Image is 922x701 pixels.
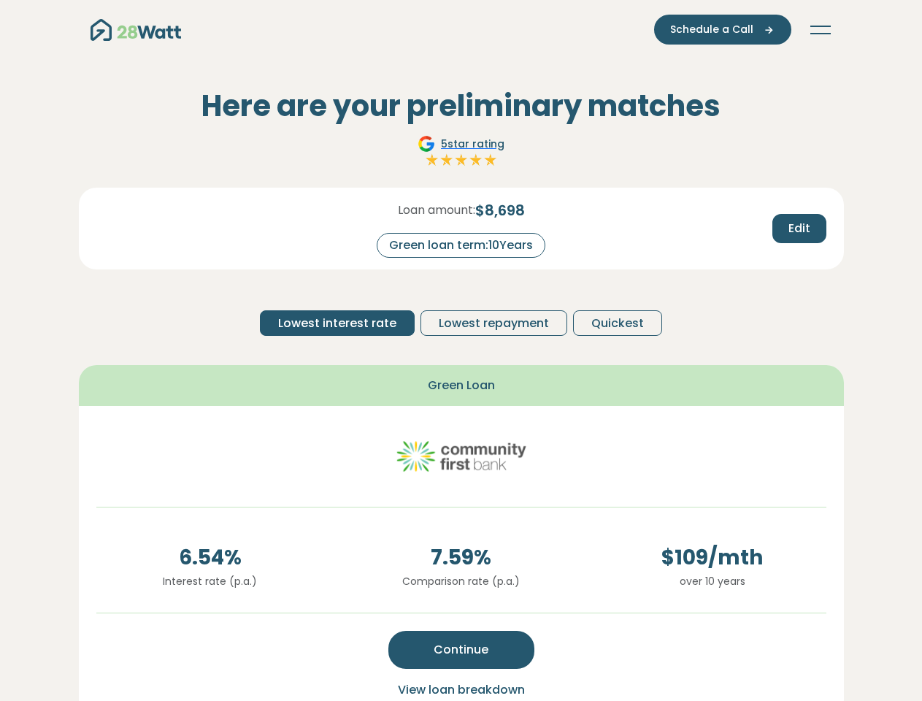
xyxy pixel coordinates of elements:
p: Interest rate (p.a.) [96,573,324,589]
img: Full star [483,153,498,167]
span: 5 star rating [441,137,504,152]
button: Lowest repayment [420,310,567,336]
span: 7.59 % [347,543,575,573]
button: View loan breakdown [393,681,529,700]
img: 28Watt [91,19,181,41]
span: Quickest [591,315,644,332]
p: over 10 years [599,573,826,589]
p: Comparison rate (p.a.) [347,573,575,589]
span: Continue [434,641,488,659]
span: Green Loan [428,377,495,394]
button: Schedule a Call [654,15,791,45]
button: Continue [388,631,534,669]
span: Loan amount: [398,202,475,219]
img: Google [418,135,435,153]
div: Green loan term: 10 Years [377,233,545,258]
button: Lowest interest rate [260,310,415,336]
button: Edit [772,214,826,243]
nav: Main navigation [91,15,832,45]
img: Full star [454,153,469,167]
img: Full star [439,153,454,167]
span: Edit [788,220,810,237]
span: $ 109 /mth [599,543,826,573]
span: Lowest interest rate [278,315,396,332]
img: Full star [469,153,483,167]
h2: Here are your preliminary matches [79,88,844,123]
span: 6.54 % [96,543,324,573]
span: View loan breakdown [398,681,525,698]
span: $ 8,698 [475,199,525,221]
span: Schedule a Call [670,22,753,37]
span: Lowest repayment [439,315,549,332]
button: Quickest [573,310,662,336]
img: Full star [425,153,439,167]
a: Google5star ratingFull starFull starFull starFull starFull star [415,135,507,170]
img: community-first logo [396,424,527,489]
button: Toggle navigation [809,23,832,37]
